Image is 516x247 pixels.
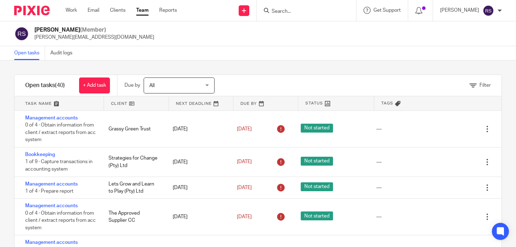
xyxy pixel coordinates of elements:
[25,189,73,194] span: 1 of 4 · Prepare report
[14,46,45,60] a: Open tasks
[25,160,93,172] span: 1 of 9 · Capture transactions in accounting system
[136,7,149,14] a: Team
[101,177,166,199] div: Lets Grow and Learn to Play (Pty) Ltd
[149,83,155,88] span: All
[271,9,335,15] input: Search
[237,160,252,165] span: [DATE]
[440,7,479,14] p: [PERSON_NAME]
[159,7,177,14] a: Reports
[25,152,55,157] a: Bookkeeping
[66,7,77,14] a: Work
[376,159,382,166] div: ---
[376,125,382,133] div: ---
[55,82,65,88] span: (40)
[376,184,382,191] div: ---
[124,82,140,89] p: Due by
[88,7,99,14] a: Email
[25,211,96,230] span: 0 of 4 · Obtain information from client / extract reports from acc system
[34,34,154,41] p: [PERSON_NAME][EMAIL_ADDRESS][DOMAIN_NAME]
[14,26,29,41] img: svg%3E
[479,83,491,88] span: Filter
[301,124,333,133] span: Not started
[101,206,166,228] div: The Approved Supplier CC
[166,155,230,169] div: [DATE]
[301,182,333,191] span: Not started
[25,123,96,143] span: 0 of 4 · Obtain information from client / extract reports from acc system
[110,7,126,14] a: Clients
[80,27,106,33] span: (Member)
[301,157,333,166] span: Not started
[101,151,166,173] div: Strategies for Change (Pty) Ltd
[166,122,230,136] div: [DATE]
[25,203,78,208] a: Management accounts
[301,211,333,220] span: Not started
[237,127,252,131] span: [DATE]
[25,116,78,120] a: Management accounts
[166,210,230,224] div: [DATE]
[34,26,154,34] h2: [PERSON_NAME]
[376,213,382,220] div: ---
[305,100,323,106] span: Status
[25,82,65,89] h1: Open tasks
[483,5,494,16] img: svg%3E
[25,240,78,245] a: Management accounts
[381,100,393,106] span: Tags
[14,6,50,15] img: Pixie
[373,8,401,13] span: Get Support
[237,214,252,219] span: [DATE]
[237,185,252,190] span: [DATE]
[79,77,110,93] a: + Add task
[166,181,230,195] div: [DATE]
[101,122,166,136] div: Grassy Green Trust
[25,182,78,187] a: Management accounts
[50,46,78,60] a: Audit logs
